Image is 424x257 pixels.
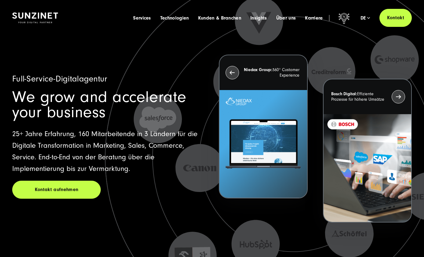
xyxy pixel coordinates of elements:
[324,114,411,222] img: BOSCH - Kundeprojekt - Digital Transformation Agentur SUNZINET
[323,79,412,223] button: Bosch Digital:Effiziente Prozesse für höhere Umsätze BOSCH - Kundeprojekt - Digital Transformatio...
[198,15,241,21] a: Kunden & Branchen
[331,91,388,102] p: Effiziente Prozesse für höhere Umsätze
[12,128,205,175] p: 25+ Jahre Erfahrung, 160 Mitarbeitende in 3 Ländern für die Digitale Transformation in Marketing,...
[331,92,357,96] strong: Bosch Digital:
[160,15,189,21] a: Technologien
[244,67,272,72] strong: Niedax Group:
[12,74,107,84] span: Full-Service-Digitalagentur
[219,90,307,198] img: Letztes Projekt von Niedax. Ein Laptop auf dem die Niedax Website geöffnet ist, auf blauem Hinter...
[250,15,267,21] a: Insights
[379,9,412,27] a: Kontakt
[305,15,323,21] a: Karriere
[361,15,370,21] div: de
[12,88,187,121] span: We grow and accelerate your business
[219,55,308,198] button: Niedax Group:360° Customer Experience Letztes Projekt von Niedax. Ein Laptop auf dem die Niedax W...
[12,13,58,23] img: SUNZINET Full Service Digital Agentur
[133,15,151,21] a: Services
[242,67,299,78] p: 360° Customer Experience
[276,15,296,21] a: Über uns
[12,181,101,199] a: Kontakt aufnehmen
